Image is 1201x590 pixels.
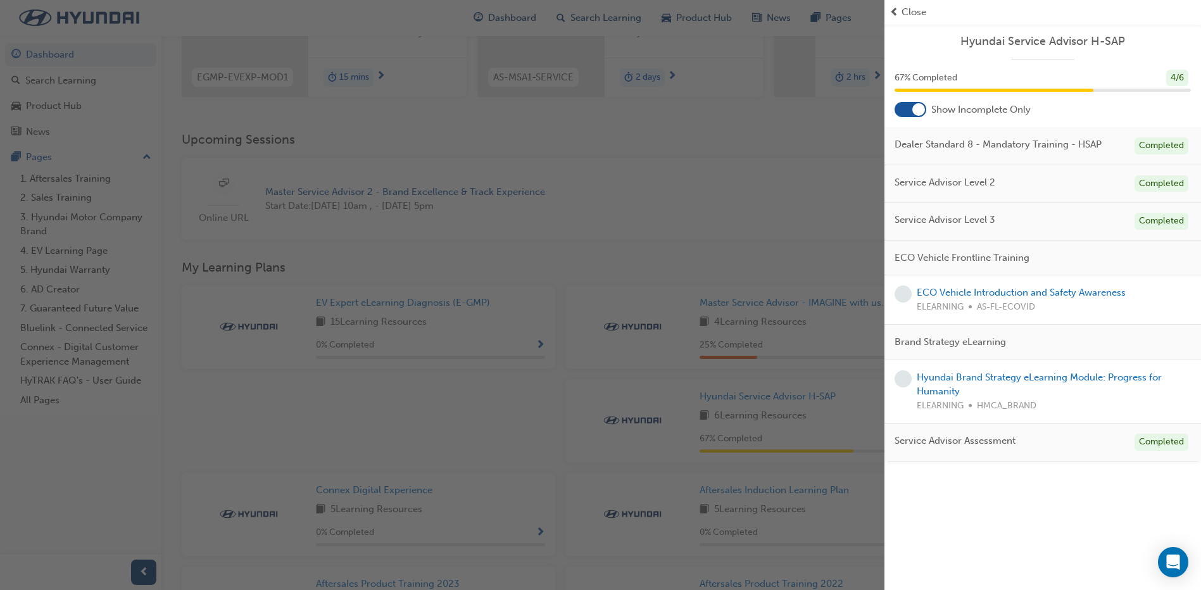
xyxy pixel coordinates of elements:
[895,370,912,387] span: learningRecordVerb_NONE-icon
[895,137,1102,152] span: Dealer Standard 8 - Mandatory Training - HSAP
[895,251,1029,265] span: ECO Vehicle Frontline Training
[1135,434,1188,451] div: Completed
[917,287,1126,298] a: ECO Vehicle Introduction and Safety Awareness
[1166,70,1188,87] div: 4 / 6
[902,5,926,20] span: Close
[917,372,1162,398] a: Hyundai Brand Strategy eLearning Module: Progress for Humanity
[977,300,1035,315] span: AS-FL-ECOVID
[917,399,964,413] span: ELEARNING
[917,300,964,315] span: ELEARNING
[890,5,899,20] span: prev-icon
[895,434,1016,448] span: Service Advisor Assessment
[895,213,995,227] span: Service Advisor Level 3
[1135,137,1188,154] div: Completed
[890,5,1196,20] button: prev-iconClose
[895,335,1006,349] span: Brand Strategy eLearning
[931,103,1031,117] span: Show Incomplete Only
[895,34,1191,49] a: Hyundai Service Advisor H-SAP
[895,175,995,190] span: Service Advisor Level 2
[977,399,1036,413] span: HMCA_BRAND
[1135,213,1188,230] div: Completed
[1158,547,1188,577] div: Open Intercom Messenger
[1135,175,1188,192] div: Completed
[895,71,957,85] span: 67 % Completed
[895,286,912,303] span: learningRecordVerb_NONE-icon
